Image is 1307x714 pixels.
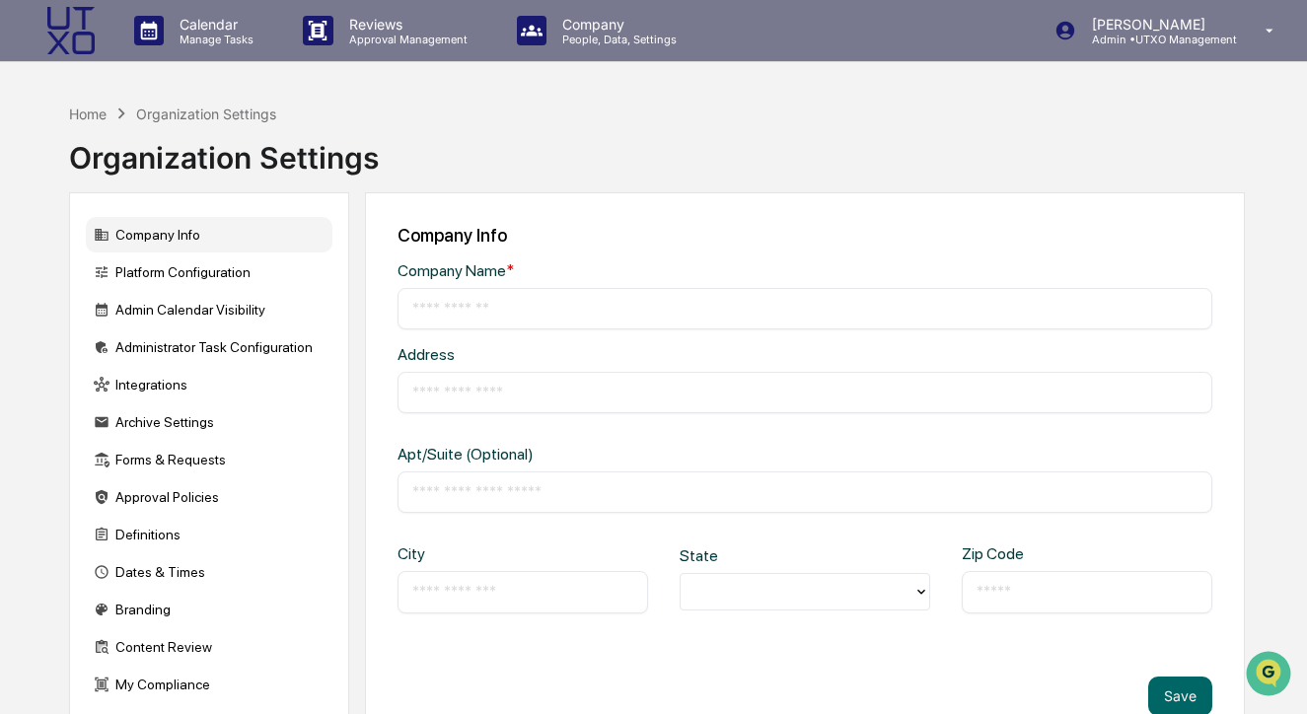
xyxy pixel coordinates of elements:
button: Start new chat [335,157,359,180]
div: 🔎 [20,288,36,304]
div: Company Info [86,217,332,252]
div: Branding [86,592,332,627]
div: Content Review [86,629,332,665]
span: Pylon [196,334,239,349]
div: 🗄️ [143,250,159,266]
a: 🖐️Preclearance [12,241,135,276]
p: Manage Tasks [164,33,263,46]
a: Powered byPylon [139,333,239,349]
div: 🖐️ [20,250,36,266]
p: Calendar [164,16,263,33]
p: Reviews [333,16,477,33]
div: Archive Settings [86,404,332,440]
div: Integrations [86,367,332,402]
div: State [680,546,792,565]
div: Start new chat [67,151,324,171]
div: Address [398,345,764,364]
div: Zip Code [962,544,1074,563]
div: Organization Settings [136,106,276,122]
a: 🔎Data Lookup [12,278,132,314]
div: We're available if you need us! [67,171,250,186]
div: Forms & Requests [86,442,332,477]
div: My Compliance [86,667,332,702]
p: How can we help? [20,41,359,73]
img: 1746055101610-c473b297-6a78-478c-a979-82029cc54cd1 [20,151,55,186]
div: Company Info [398,225,1213,246]
div: Platform Configuration [86,254,332,290]
span: Preclearance [39,249,127,268]
div: Company Name [398,261,764,280]
div: Approval Policies [86,479,332,515]
img: logo [47,7,95,54]
span: Data Lookup [39,286,124,306]
div: City [398,544,510,563]
div: Dates & Times [86,554,332,590]
div: Apt/Suite (Optional) [398,445,764,464]
p: Company [546,16,687,33]
div: Definitions [86,517,332,552]
div: Administrator Task Configuration [86,329,332,365]
p: Admin • UTXO Management [1076,33,1237,46]
p: Approval Management [333,33,477,46]
div: Home [69,106,107,122]
span: Attestations [163,249,245,268]
div: Admin Calendar Visibility [86,292,332,327]
div: Organization Settings [69,124,379,176]
iframe: Open customer support [1244,649,1297,702]
p: People, Data, Settings [546,33,687,46]
p: [PERSON_NAME] [1076,16,1237,33]
a: 🗄️Attestations [135,241,253,276]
